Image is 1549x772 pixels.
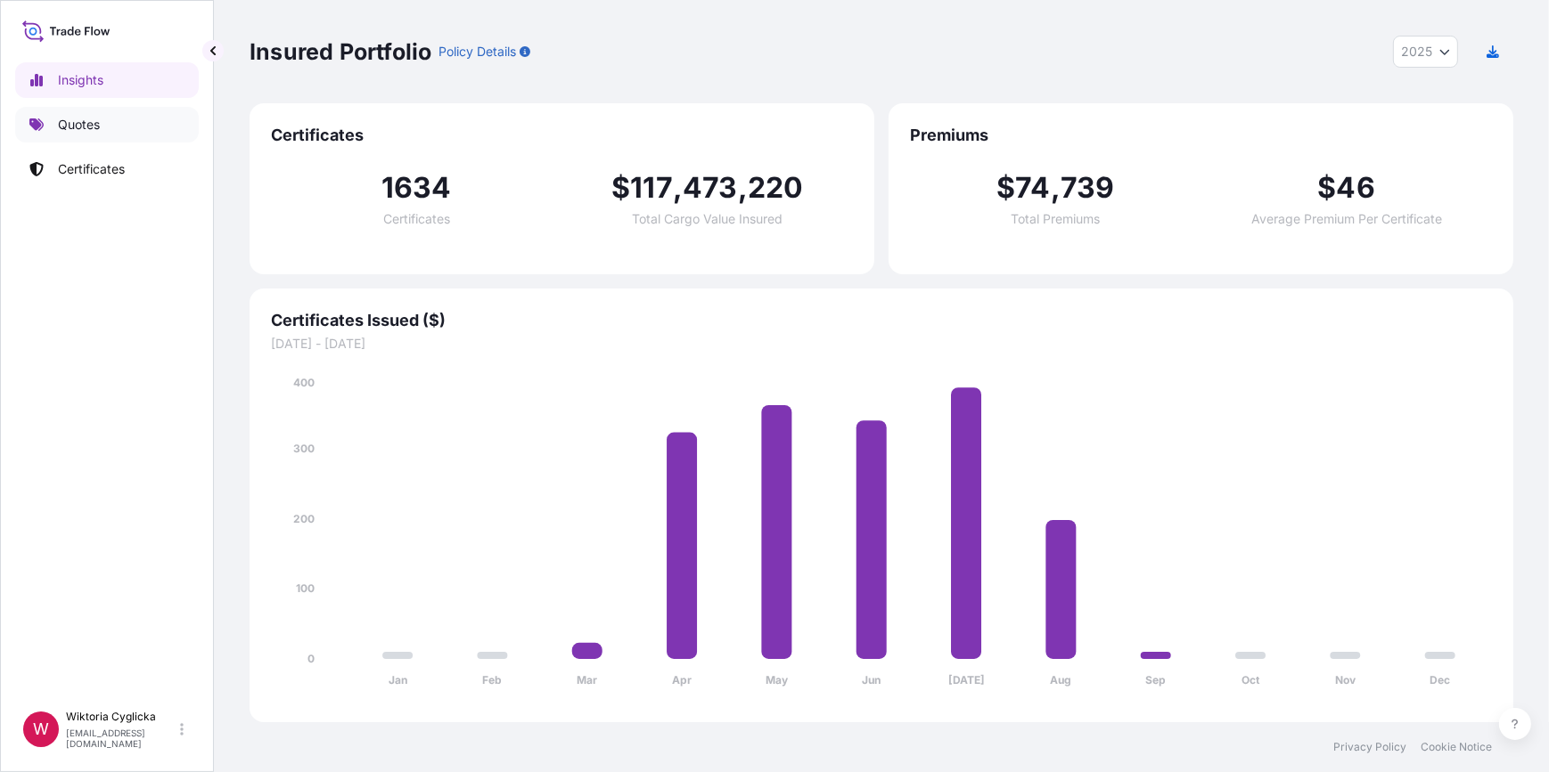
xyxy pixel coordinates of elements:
span: 1634 [381,174,452,202]
tspan: Nov [1335,674,1356,687]
p: Wiktoria Cyglicka [66,710,176,724]
span: , [738,174,748,202]
tspan: Apr [672,674,692,687]
a: Quotes [15,107,199,142]
span: W [33,720,49,738]
span: Total Cargo Value Insured [632,213,783,225]
a: Insights [15,62,199,98]
tspan: Feb [483,674,503,687]
tspan: Jun [862,674,881,687]
span: Premiums [910,125,1492,146]
button: Year Selector [1393,36,1458,68]
tspan: May [766,674,789,687]
tspan: Dec [1430,674,1450,687]
tspan: Jan [389,674,407,687]
span: 46 [1337,174,1375,202]
span: , [1051,174,1061,202]
tspan: 100 [296,582,315,596]
span: $ [996,174,1015,202]
span: Total Premiums [1011,213,1100,225]
p: Insured Portfolio [250,37,431,66]
span: Certificates [271,125,853,146]
tspan: [DATE] [948,674,985,687]
tspan: Sep [1145,674,1166,687]
a: Certificates [15,151,199,187]
span: Average Premium Per Certificate [1251,213,1442,225]
span: 473 [683,174,738,202]
tspan: 0 [307,652,315,665]
p: Certificates [58,160,125,178]
span: 2025 [1401,43,1432,61]
tspan: Oct [1242,674,1260,687]
span: 74 [1015,174,1050,202]
p: Insights [58,71,103,89]
span: 117 [630,174,673,202]
a: Cookie Notice [1421,740,1492,754]
tspan: 300 [293,442,315,455]
tspan: 200 [293,512,315,525]
span: 220 [748,174,804,202]
span: Certificates [383,213,450,225]
tspan: Mar [577,674,597,687]
span: $ [1317,174,1336,202]
span: , [673,174,683,202]
span: 739 [1061,174,1115,202]
tspan: 400 [293,376,315,389]
span: [DATE] - [DATE] [271,335,1492,353]
p: Policy Details [438,43,516,61]
a: Privacy Policy [1333,740,1406,754]
tspan: Aug [1051,674,1072,687]
p: Quotes [58,116,100,134]
p: [EMAIL_ADDRESS][DOMAIN_NAME] [66,727,176,749]
span: $ [611,174,630,202]
span: Certificates Issued ($) [271,310,1492,331]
